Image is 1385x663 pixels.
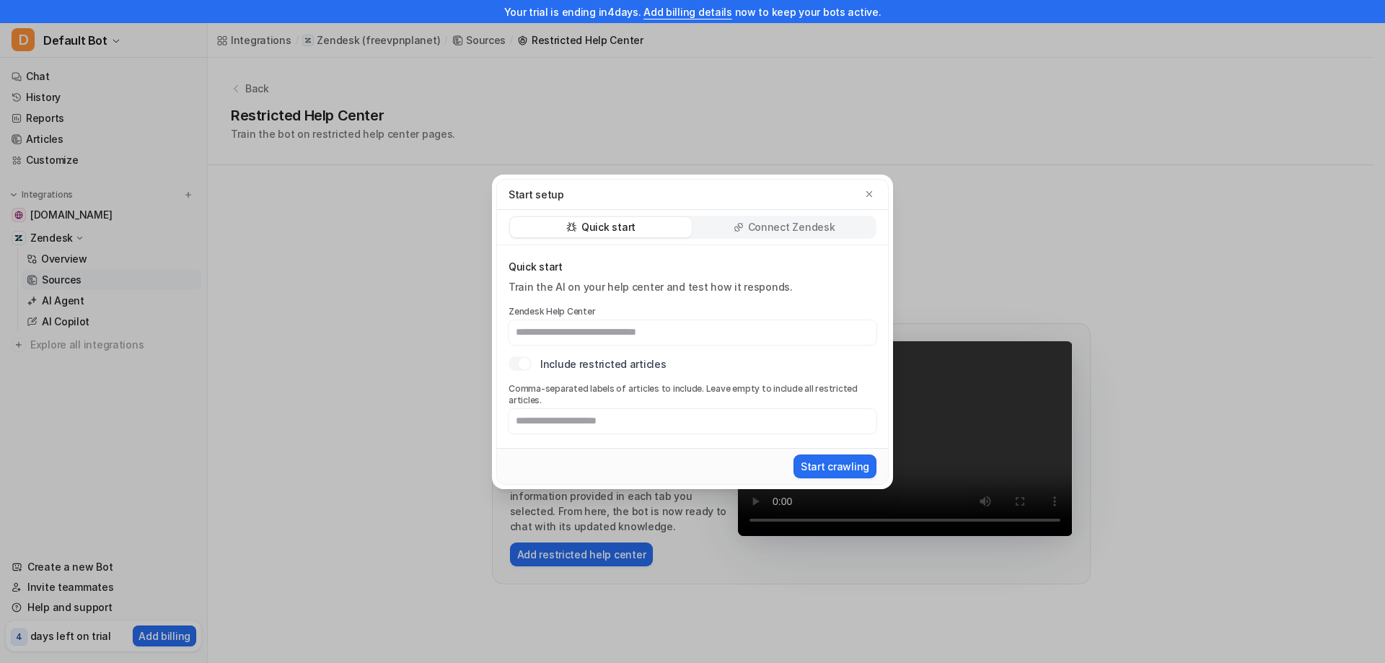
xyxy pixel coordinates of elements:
[793,455,876,478] button: Start crawling
[509,280,876,294] div: Train the AI on your help center and test how it responds.
[748,220,835,234] p: Connect Zendesk
[509,187,564,202] p: Start setup
[581,220,636,234] p: Quick start
[509,306,876,317] label: Zendesk Help Center
[540,356,666,372] label: Include restricted articles
[509,260,876,274] p: Quick start
[509,383,876,406] label: Comma-separated labels of articles to include. Leave empty to include all restricted articles.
